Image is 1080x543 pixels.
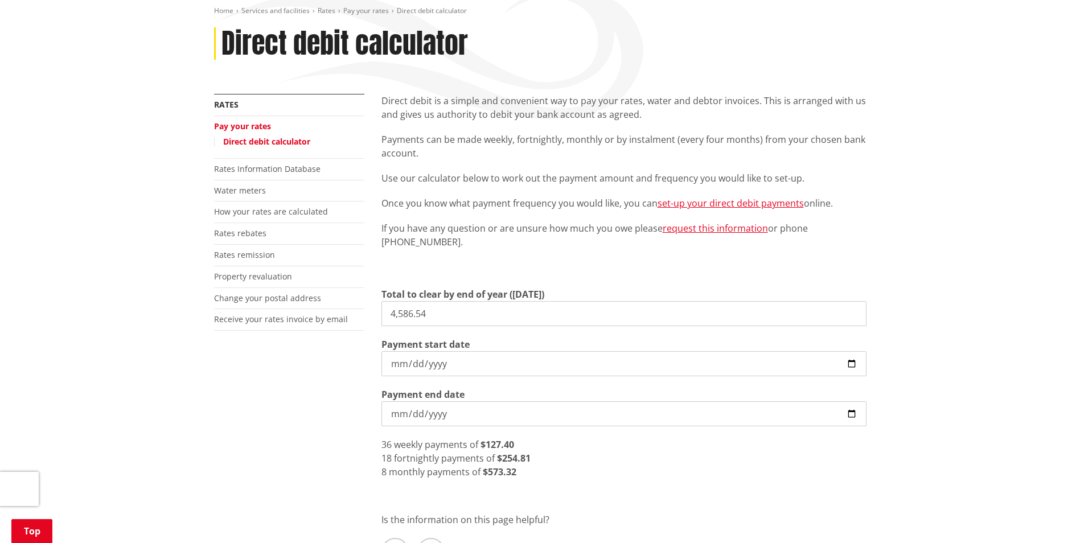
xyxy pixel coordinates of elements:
[397,6,467,15] span: Direct debit calculator
[221,27,468,60] h1: Direct debit calculator
[389,466,481,478] span: monthly payments of
[381,438,392,451] span: 36
[394,452,495,464] span: fortnightly payments of
[481,438,514,451] strong: $127.40
[497,452,531,464] strong: $254.81
[223,136,310,147] a: Direct debit calculator
[241,6,310,15] a: Services and facilities
[214,121,271,131] a: Pay your rates
[663,222,768,235] a: request this information
[343,6,389,15] a: Pay your rates
[381,196,867,210] p: Once you know what payment frequency you would like, you can online.
[214,314,348,324] a: Receive your rates invoice by email
[381,133,867,160] p: Payments can be made weekly, fortnightly, monthly or by instalment (every four months) from your ...
[214,271,292,282] a: Property revaluation
[483,466,516,478] strong: $573.32
[381,466,387,478] span: 8
[658,197,804,209] a: set-up your direct debit payments
[214,163,321,174] a: Rates Information Database
[381,287,544,301] label: Total to clear by end of year ([DATE])
[214,6,233,15] a: Home
[381,94,867,121] p: Direct debit is a simple and convenient way to pay your rates, water and debtor invoices. This is...
[214,99,239,110] a: Rates
[381,452,392,464] span: 18
[11,519,52,543] a: Top
[381,388,465,401] label: Payment end date
[214,293,321,303] a: Change your postal address
[394,438,478,451] span: weekly payments of
[214,228,266,238] a: Rates rebates
[381,221,867,249] p: If you have any question or are unsure how much you owe please or phone [PHONE_NUMBER].
[381,171,867,185] p: Use our calculator below to work out the payment amount and frequency you would like to set-up.
[214,206,328,217] a: How your rates are calculated
[214,249,275,260] a: Rates remission
[381,338,470,351] label: Payment start date
[318,6,335,15] a: Rates
[214,185,266,196] a: Water meters
[1028,495,1069,536] iframe: Messenger Launcher
[381,513,867,526] p: Is the information on this page helpful?
[214,6,867,16] nav: breadcrumb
